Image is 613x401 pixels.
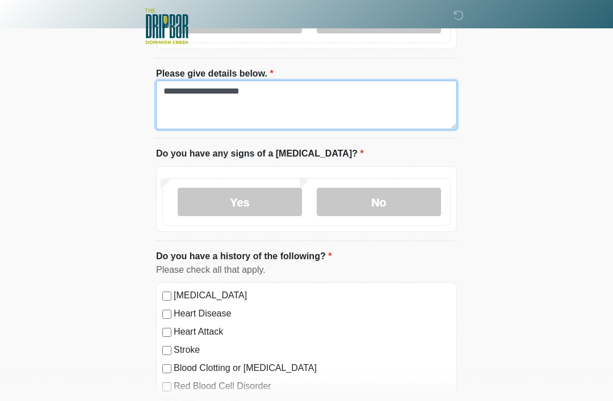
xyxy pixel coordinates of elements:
[174,307,451,320] label: Heart Disease
[145,9,188,46] img: The DRIPBaR - San Antonio Dominion Creek Logo
[156,263,457,277] div: Please check all that apply.
[174,361,451,375] label: Blood Clotting or [MEDICAL_DATA]
[174,379,451,393] label: Red Blood Cell Disorder
[156,250,331,263] label: Do you have a history of the following?
[162,310,171,319] input: Heart Disease
[162,292,171,301] input: [MEDICAL_DATA]
[162,364,171,373] input: Blood Clotting or [MEDICAL_DATA]
[162,382,171,391] input: Red Blood Cell Disorder
[317,188,441,216] label: No
[162,328,171,337] input: Heart Attack
[178,188,302,216] label: Yes
[174,325,451,339] label: Heart Attack
[174,343,451,357] label: Stroke
[162,346,171,355] input: Stroke
[156,147,364,161] label: Do you have any signs of a [MEDICAL_DATA]?
[156,67,274,81] label: Please give details below.
[174,289,451,302] label: [MEDICAL_DATA]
